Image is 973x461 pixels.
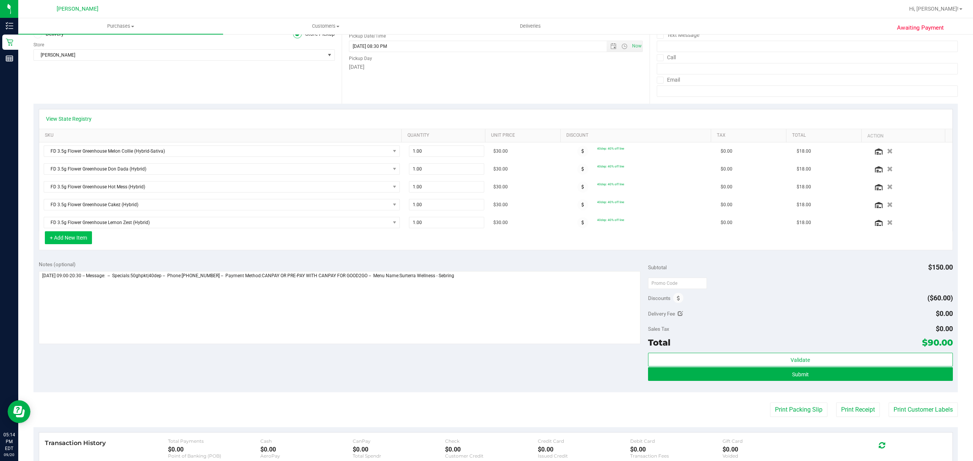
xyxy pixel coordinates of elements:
[770,403,827,417] button: Print Packing Slip
[607,43,620,49] span: Open the date view
[538,446,630,453] div: $0.00
[657,63,958,74] input: Format: (999) 999-9999
[409,182,484,192] input: 1.00
[861,129,945,143] th: Action
[657,74,680,85] label: Email
[445,438,537,444] div: Check
[597,182,624,186] span: 40dep: 40% off line
[45,231,92,244] button: + Add New Item
[168,453,260,459] div: Point of Banking (POB)
[792,371,809,377] span: Submit
[6,55,13,62] inline-svg: Reports
[493,219,508,226] span: $30.00
[44,164,390,174] span: FD 3.5g Flower Greenhouse Don Dada (Hybrid)
[510,23,551,30] span: Deliveries
[445,453,537,459] div: Customer Credit
[928,263,953,271] span: $150.00
[721,183,732,191] span: $0.00
[44,199,390,210] span: FD 3.5g Flower Greenhouse Cakez (Hybrid)
[909,6,959,12] span: Hi, [PERSON_NAME]!
[409,146,484,156] input: 1.00
[353,438,445,444] div: CanPay
[657,52,676,63] label: Call
[597,200,624,204] span: 40dep: 40% off line
[18,23,223,30] span: Purchases
[44,217,390,228] span: FD 3.5g Flower Greenhouse Lemon Zest (Hybrid)
[409,199,484,210] input: 1.00
[717,133,783,139] a: Tax
[34,50,325,60] span: [PERSON_NAME]
[723,446,815,453] div: $0.00
[223,23,428,30] span: Customers
[922,337,953,348] span: $90.00
[657,30,699,41] label: Text Message
[44,217,400,228] span: NO DATA FOUND
[630,446,723,453] div: $0.00
[409,164,484,174] input: 1.00
[168,446,260,453] div: $0.00
[721,201,732,208] span: $0.00
[33,41,44,48] label: Store
[6,38,13,46] inline-svg: Retail
[797,183,811,191] span: $18.00
[630,41,643,52] span: Set Current date
[349,63,643,71] div: [DATE]
[8,400,30,423] iframe: Resource center
[44,181,400,193] span: NO DATA FOUND
[889,403,958,417] button: Print Customer Labels
[44,163,400,175] span: NO DATA FOUND
[46,115,92,123] a: View State Registry
[428,18,633,34] a: Deliveries
[45,133,399,139] a: SKU
[325,50,334,60] span: select
[6,22,13,30] inline-svg: Inventory
[721,148,732,155] span: $0.00
[597,218,624,222] span: 40dep: 40% off line
[445,446,537,453] div: $0.00
[797,201,811,208] span: $18.00
[630,438,723,444] div: Debit Card
[223,18,428,34] a: Customers
[648,367,953,381] button: Submit
[792,133,858,139] a: Total
[260,453,353,459] div: AeroPay
[648,278,707,289] input: Promo Code
[597,164,624,168] span: 40dep: 40% off line
[936,309,953,317] span: $0.00
[797,148,811,155] span: $18.00
[18,18,223,34] a: Purchases
[3,452,15,458] p: 09/20
[648,311,675,317] span: Delivery Fee
[791,357,810,363] span: Validate
[721,219,732,226] span: $0.00
[493,166,508,173] span: $30.00
[407,133,482,139] a: Quantity
[797,166,811,173] span: $18.00
[493,201,508,208] span: $30.00
[353,453,445,459] div: Total Spendr
[648,326,669,332] span: Sales Tax
[797,219,811,226] span: $18.00
[57,6,98,12] span: [PERSON_NAME]
[630,453,723,459] div: Transaction Fees
[44,146,390,156] span: FD 3.5g Flower Greenhouse Melon Collie (Hybrid-Sativa)
[927,294,953,302] span: ($60.00)
[260,446,353,453] div: $0.00
[936,325,953,333] span: $0.00
[597,147,624,150] span: 40dep: 40% off line
[39,261,76,267] span: Notes (optional)
[493,148,508,155] span: $30.00
[538,453,630,459] div: Issued Credit
[3,431,15,452] p: 05:14 PM EDT
[491,133,557,139] a: Unit Price
[260,438,353,444] div: Cash
[44,199,400,210] span: NO DATA FOUND
[409,217,484,228] input: 1.00
[648,337,670,348] span: Total
[648,291,670,305] span: Discounts
[493,183,508,191] span: $30.00
[349,33,386,39] label: Pickup Date/Time
[657,41,958,52] input: Format: (999) 999-9999
[648,353,953,366] button: Validate
[678,311,683,316] i: Edit Delivery Fee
